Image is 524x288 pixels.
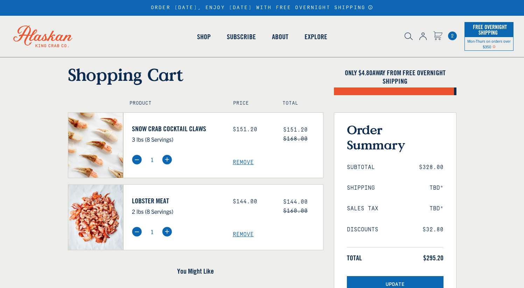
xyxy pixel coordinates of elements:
h4: Product [130,100,218,106]
a: Shop [189,17,219,57]
s: $168.00 [283,136,308,142]
h4: Only $ AWAY FROM FREE OVERNIGHT SHIPPING [334,69,456,85]
span: Update [386,282,405,288]
span: $151.20 [283,127,308,133]
img: Snow Crab Cocktail Claws - 3 lbs (8 Servings) [68,113,123,178]
h4: You Might Like [68,267,323,275]
span: Shipping [347,185,375,191]
img: account [419,33,427,40]
h3: Order Summary [347,122,443,152]
h4: Total [282,100,317,106]
a: Explore [296,17,335,57]
img: search [405,33,413,40]
h4: Price [233,100,267,106]
s: $160.00 [283,208,308,214]
a: Cart [433,31,442,41]
span: Mon-Thurs on orders over $350 [467,38,511,49]
img: minus [132,227,142,237]
h1: Shopping Cart [68,64,323,85]
img: Alaskan King Crab Co. logo [4,16,82,57]
p: 2 lbs (8 Servings) [132,207,222,216]
img: plus [162,227,172,237]
span: Subtotal [347,164,375,171]
a: About [264,17,296,57]
a: Remove [233,231,323,238]
img: plus [162,155,172,164]
span: Discounts [347,226,378,233]
span: Total [347,254,362,262]
span: $144.00 [283,199,308,205]
a: Remove [233,159,323,166]
p: 3 lbs (8 Servings) [132,135,222,144]
a: Lobster Meat [132,197,222,205]
span: 4.80 [362,68,372,77]
img: Lobster Meat - 2 lbs (8 Servings) [68,185,123,250]
div: $151.20 [233,126,273,133]
span: $32.80 [422,226,443,233]
span: 2 [448,31,457,40]
a: Announcement Bar Modal [368,5,373,10]
div: ORDER [DATE], ENJOY [DATE] WITH FREE OVERNIGHT SHIPPING [151,5,373,11]
span: $328.00 [419,164,443,171]
div: $144.00 [233,198,273,205]
img: minus [132,155,142,164]
span: Shipping Notice Icon [492,44,496,49]
a: Subscribe [219,17,264,57]
span: $295.20 [423,254,443,262]
a: Cart [448,31,457,40]
a: Snow Crab Cocktail Claws [132,125,222,133]
span: Free Overnight Shipping [471,22,507,38]
span: Sales Tax [347,205,378,212]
